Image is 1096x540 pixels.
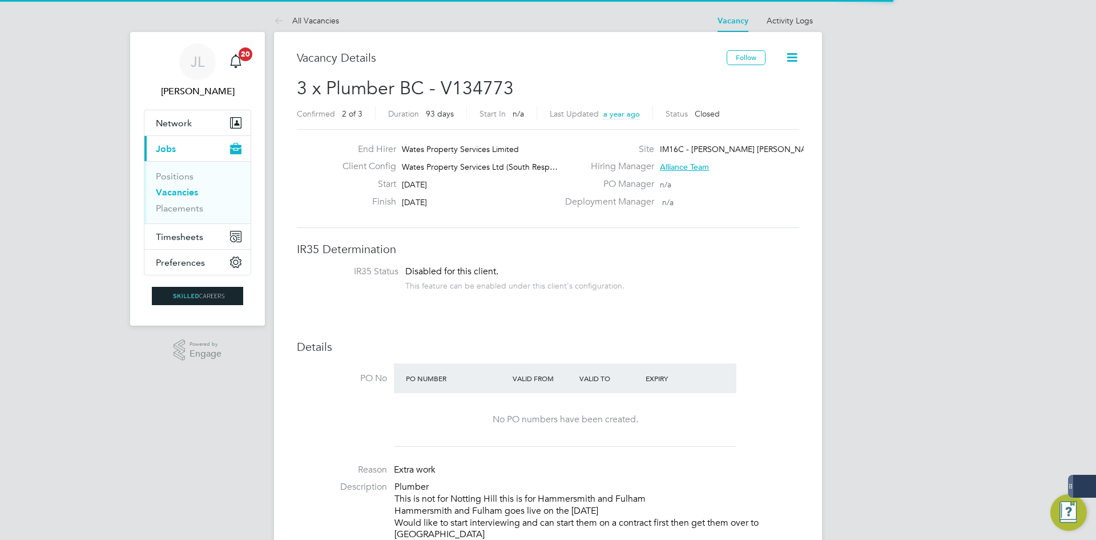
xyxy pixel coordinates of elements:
[297,77,514,99] span: 3 x Plumber BC - V134773
[156,171,194,182] a: Positions
[558,178,654,190] label: PO Manager
[156,257,205,268] span: Preferences
[297,464,387,476] label: Reason
[643,368,710,389] div: Expiry
[405,278,624,291] div: This feature can be enabled under this client's configuration.
[297,242,799,257] h3: IR35 Determination
[144,250,251,275] button: Preferences
[297,50,727,65] h3: Vacancy Details
[190,349,221,359] span: Engage
[333,161,396,173] label: Client Config
[727,50,765,65] button: Follow
[156,143,176,154] span: Jobs
[274,15,339,26] a: All Vacancies
[308,266,398,278] label: IR35 Status
[144,136,251,161] button: Jobs
[660,144,890,154] span: IM16C - [PERSON_NAME] [PERSON_NAME] - INNER WEST 1…
[144,287,251,305] a: Go to home page
[152,287,243,305] img: skilledcareers-logo-retina.png
[403,368,510,389] div: PO Number
[342,109,362,119] span: 2 of 3
[405,414,725,426] div: No PO numbers have been created.
[156,118,192,129] span: Network
[666,109,688,119] label: Status
[297,481,387,493] label: Description
[144,43,251,98] a: JL[PERSON_NAME]
[156,203,203,214] a: Placements
[402,162,558,172] span: Wates Property Services Ltd (South Resp…
[333,196,396,208] label: Finish
[479,109,506,119] label: Start In
[558,143,654,155] label: Site
[1050,494,1087,531] button: Engage Resource Center
[402,179,427,190] span: [DATE]
[426,109,454,119] span: 93 days
[558,196,654,208] label: Deployment Manager
[333,178,396,190] label: Start
[144,161,251,223] div: Jobs
[550,109,599,119] label: Last Updated
[513,109,524,119] span: n/a
[144,110,251,135] button: Network
[388,109,419,119] label: Duration
[190,339,221,349] span: Powered by
[662,197,674,207] span: n/a
[239,47,252,61] span: 20
[718,16,748,26] a: Vacancy
[577,368,643,389] div: Valid To
[394,464,436,475] span: Extra work
[660,162,709,172] span: Alliance Team
[405,266,498,277] span: Disabled for this client.
[558,161,654,173] label: Hiring Manager
[510,368,577,389] div: Valid From
[402,197,427,207] span: [DATE]
[174,339,222,361] a: Powered byEngage
[297,373,387,385] label: PO No
[144,85,251,98] span: Joe Laws
[191,54,204,69] span: JL
[224,43,247,80] a: 20
[144,224,251,249] button: Timesheets
[660,179,671,190] span: n/a
[333,143,396,155] label: End Hirer
[297,339,799,354] h3: Details
[695,109,720,119] span: Closed
[130,32,265,326] nav: Main navigation
[156,231,203,242] span: Timesheets
[297,109,335,119] label: Confirmed
[402,144,519,154] span: Wates Property Services Limited
[603,109,640,119] span: a year ago
[767,15,813,26] a: Activity Logs
[156,187,198,198] a: Vacancies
